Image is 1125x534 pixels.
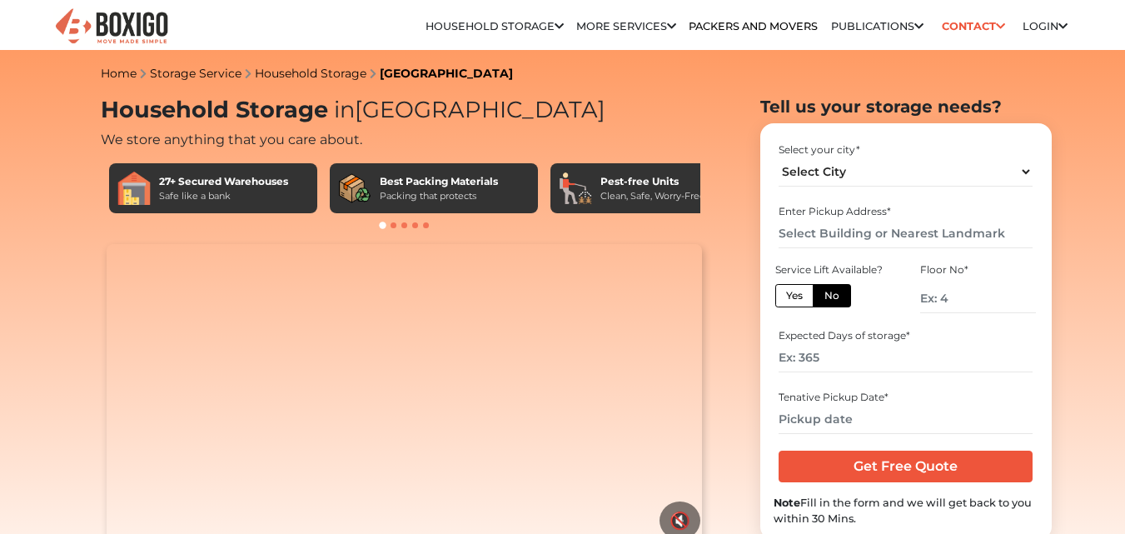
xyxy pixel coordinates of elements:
[936,13,1010,39] a: Contact
[779,328,1033,343] div: Expected Days of storage
[159,189,288,203] div: Safe like a bank
[774,497,800,509] b: Note
[779,204,1033,219] div: Enter Pickup Address
[150,66,241,81] a: Storage Service
[53,7,170,47] img: Boxigo
[380,189,498,203] div: Packing that protects
[779,343,1033,372] input: Ex: 365
[775,284,814,307] label: Yes
[101,66,137,81] a: Home
[920,262,1035,277] div: Floor No
[559,172,592,205] img: Pest-free Units
[338,172,371,205] img: Best Packing Materials
[689,20,818,32] a: Packers and Movers
[920,284,1035,313] input: Ex: 4
[600,189,705,203] div: Clean, Safe, Worry-Free
[380,174,498,189] div: Best Packing Materials
[426,20,564,32] a: Household Storage
[760,97,1052,117] h2: Tell us your storage needs?
[779,451,1033,482] input: Get Free Quote
[117,172,151,205] img: 27+ Secured Warehouses
[334,96,355,123] span: in
[600,174,705,189] div: Pest-free Units
[779,219,1033,248] input: Select Building or Nearest Landmark
[774,495,1038,527] div: Fill in the form and we will get back to you within 30 Mins.
[779,142,1033,157] div: Select your city
[813,284,851,307] label: No
[159,174,288,189] div: 27+ Secured Warehouses
[779,390,1033,405] div: Tenative Pickup Date
[380,66,513,81] a: [GEOGRAPHIC_DATA]
[101,132,362,147] span: We store anything that you care about.
[576,20,676,32] a: More services
[328,96,605,123] span: [GEOGRAPHIC_DATA]
[101,97,709,124] h1: Household Storage
[255,66,366,81] a: Household Storage
[1023,20,1068,32] a: Login
[779,405,1033,434] input: Pickup date
[775,262,890,277] div: Service Lift Available?
[831,20,923,32] a: Publications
